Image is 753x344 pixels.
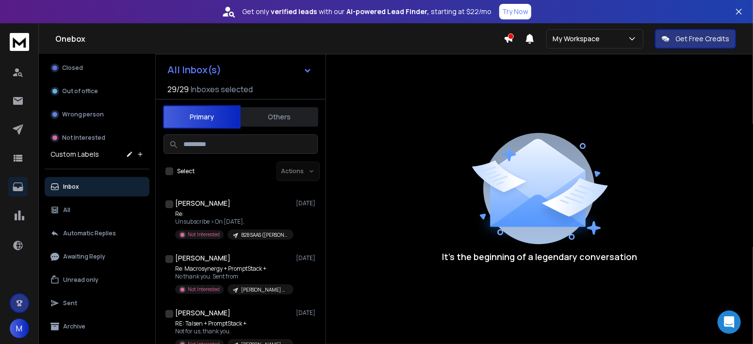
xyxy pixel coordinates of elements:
div: Open Intercom Messenger [718,311,741,334]
button: Inbox [45,177,149,197]
p: Sent [63,299,77,307]
p: [DATE] [296,254,318,262]
p: No thank you. Sent from [175,273,292,280]
p: Wrong person [62,111,104,118]
img: logo [10,33,29,51]
button: Wrong person [45,105,149,124]
p: Not Interested [188,231,220,238]
button: Primary [163,105,241,129]
p: Not for us, thank you. [175,328,292,335]
h1: [PERSON_NAME] [175,308,230,318]
p: Try Now [502,7,528,16]
button: Awaiting Reply [45,247,149,266]
p: B2B SAAS ([PERSON_NAME]) [241,231,288,239]
p: Automatic Replies [63,229,116,237]
p: Get Free Credits [675,34,729,44]
button: Out of office [45,82,149,101]
p: Re: Macrosynergy + PromptStack + [175,265,292,273]
p: Out of office [62,87,98,95]
button: Unread only [45,270,149,290]
h3: Custom Labels [50,149,99,159]
button: Others [241,106,318,128]
button: Not Interested [45,128,149,147]
button: Sent [45,294,149,313]
p: Awaiting Reply [63,253,105,261]
button: Closed [45,58,149,78]
button: Try Now [499,4,531,19]
p: RE: Talsen + PromptStack + [175,320,292,328]
button: All [45,200,149,220]
p: Inbox [63,183,79,191]
p: [PERSON_NAME] UK Fintech [241,286,288,294]
h3: Inboxes selected [191,83,253,95]
span: 29 / 29 [167,83,189,95]
p: [DATE] [296,309,318,317]
h1: Onebox [55,33,504,45]
label: Select [177,167,195,175]
h1: [PERSON_NAME] [175,198,230,208]
p: It’s the beginning of a legendary conversation [442,250,637,263]
p: Unread only [63,276,98,284]
strong: verified leads [271,7,317,16]
p: Not Interested [188,286,220,293]
p: All [63,206,70,214]
p: My Workspace [553,34,604,44]
p: Not Interested [62,134,105,142]
p: Get only with our starting at $22/mo [242,7,491,16]
button: Archive [45,317,149,336]
h1: [PERSON_NAME] [175,253,230,263]
button: All Inbox(s) [160,60,320,80]
button: Automatic Replies [45,224,149,243]
p: Re: [175,210,292,218]
p: Archive [63,323,85,330]
p: Unsubscribe > On [DATE], [175,218,292,226]
button: M [10,319,29,338]
h1: All Inbox(s) [167,65,221,75]
p: Closed [62,64,83,72]
button: Get Free Credits [655,29,736,49]
strong: AI-powered Lead Finder, [346,7,429,16]
p: [DATE] [296,199,318,207]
